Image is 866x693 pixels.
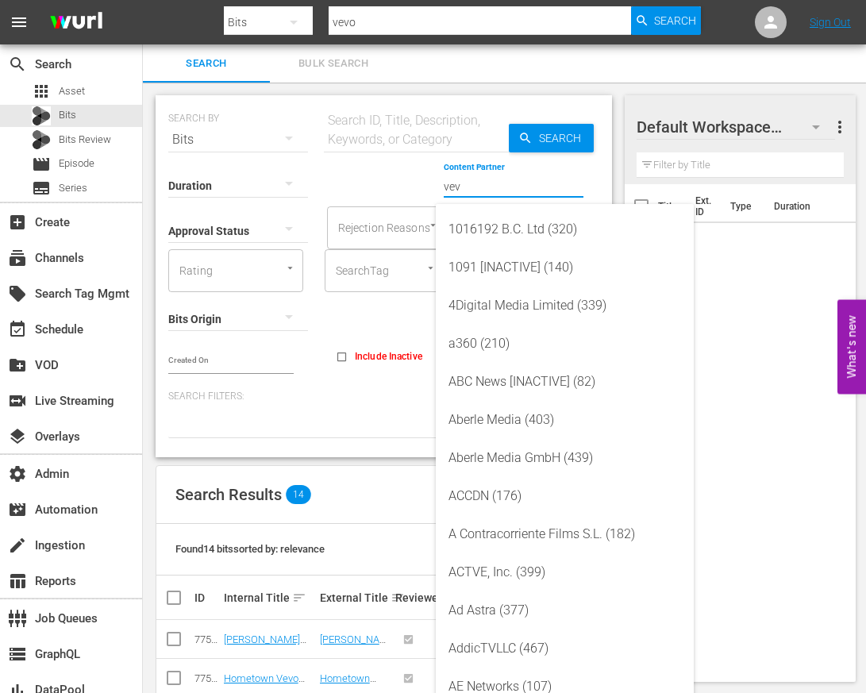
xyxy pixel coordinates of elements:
[194,591,219,604] div: ID
[395,588,434,607] div: Reviewed
[168,390,599,403] p: Search Filters:
[448,515,681,553] div: A Contracorriente Films S.L. (182)
[279,55,387,73] span: Bulk Search
[32,130,51,149] div: Bits Review
[8,500,27,519] span: Automation
[631,6,701,35] button: Search
[8,645,27,664] span: GraphQL
[59,107,76,123] span: Bits
[8,213,27,232] span: Create
[810,16,851,29] a: Sign Out
[168,117,308,162] div: Bits
[32,82,51,101] span: Asset
[391,591,405,605] span: sort
[175,485,282,504] span: Search Results
[658,184,686,229] th: Title
[8,284,27,303] span: Search Tag Mgmt
[175,543,325,555] span: Found 14 bits sorted by: relevance
[721,184,764,229] th: Type
[509,124,594,152] button: Search
[355,349,422,364] span: Include Inactive
[448,210,681,248] div: 1016192 B.C. Ltd (320)
[8,320,27,339] span: Schedule
[292,591,306,605] span: sort
[10,13,29,32] span: menu
[448,439,681,477] div: Aberle Media GmbH (439)
[448,248,681,287] div: 1091 [INACTIVE] (140)
[59,180,87,196] span: Series
[764,184,860,229] th: Duration
[224,588,315,607] div: Internal Title
[837,299,866,394] button: Open Feedback Widget
[448,363,681,401] div: ABC News [INACTIVE] (82)
[59,132,111,148] span: Bits Review
[283,260,298,275] button: Open
[32,106,51,125] div: Bits
[8,248,27,268] span: Channels
[448,287,681,325] div: 4Digital Media Limited (339)
[830,108,849,146] button: more_vert
[686,184,721,229] th: Ext. ID
[448,553,681,591] div: ACTVE, Inc. (399)
[224,633,306,681] a: [PERSON_NAME] Official Live Performance by [PERSON_NAME]
[320,588,391,607] div: External Title
[830,117,849,137] span: more_vert
[32,155,51,174] span: Episode
[448,477,681,515] div: ACCDN (176)
[8,391,27,410] span: Live Streaming
[423,260,438,275] button: Open
[324,111,509,149] div: Search ID, Title, Description, Keywords, or Category
[59,156,94,171] span: Episode
[8,609,27,628] span: Job Queues
[448,401,681,439] div: Aberle Media (403)
[8,536,27,555] span: Ingestion
[448,325,681,363] div: a360 (210)
[286,485,311,504] span: 14
[8,356,27,375] span: VOD
[8,572,27,591] span: Reports
[637,105,835,149] div: Default Workspace
[59,83,85,99] span: Asset
[448,591,681,629] div: Ad Astra (377)
[32,179,51,198] span: Series
[38,4,114,41] img: ans4CAIJ8jUAAAAAAAAAAAAAAAAAAAAAAAAgQb4GAAAAAAAAAAAAAAAAAAAAAAAAJMjXAAAAAAAAAAAAAAAAAAAAAAAAgAT5G...
[8,427,27,446] span: Overlays
[8,55,27,74] span: Search
[8,464,27,483] span: Admin
[194,633,219,645] div: 77512043
[425,218,441,233] button: Open
[533,124,594,152] span: Search
[448,629,681,668] div: AddicTVLLC (467)
[194,672,219,684] div: 77512042
[152,55,260,73] span: Search
[774,112,794,145] span: 0
[654,6,696,35] span: Search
